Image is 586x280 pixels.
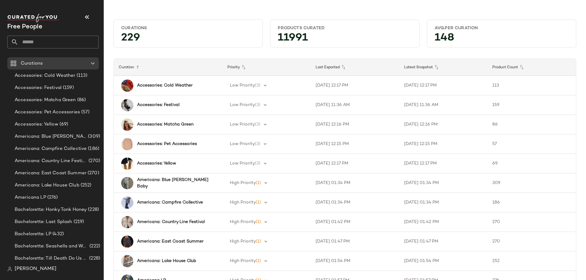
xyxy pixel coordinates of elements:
[15,109,80,116] span: Accessories: Pet Accessories
[487,115,576,134] td: 86
[76,97,86,104] span: (86)
[7,24,42,30] span: Current Company Name
[399,76,488,95] td: [DATE] 12:17 PM
[487,193,576,212] td: 186
[487,251,576,271] td: 252
[487,95,576,115] td: 159
[255,142,260,146] span: (3)
[15,243,88,250] span: Bachelorette: Seashells and Wedding Bells
[7,267,12,271] img: svg%3e
[114,59,222,76] th: Curation
[15,231,51,238] span: Bachelorette: LP
[15,170,86,177] span: Americana: East Coast Summer
[399,59,488,76] th: Latest Snapshot
[15,121,58,128] span: Accessories: Yellow
[256,200,261,205] span: (1)
[311,134,399,154] td: [DATE] 12:15 PM
[121,216,133,228] img: 93911964_010_0
[7,14,59,22] img: cfy_white_logo.C9jOOHJF.svg
[87,133,100,140] span: (309)
[230,220,256,224] span: High Priority
[15,97,76,104] span: Accessories: Matcha Green
[116,34,260,45] div: 229
[256,220,261,224] span: (1)
[15,194,46,201] span: Americana LP
[255,83,260,88] span: (3)
[121,158,133,170] img: 103256988_072_a
[230,83,255,88] span: Low Priority
[72,218,84,225] span: (219)
[80,109,90,116] span: (57)
[256,239,261,244] span: (1)
[256,259,261,263] span: (1)
[230,181,256,185] span: High Priority
[137,121,194,128] b: Accessories: Matcha Green
[256,181,261,185] span: (1)
[487,76,576,95] td: 113
[15,265,56,273] span: [PERSON_NAME]
[311,115,399,134] td: [DATE] 12:16 PM
[487,154,576,173] td: 69
[230,122,255,127] span: Low Priority
[137,258,196,264] b: Americana: Lake House Club
[487,59,576,76] th: Product Count
[21,60,43,67] span: Curations
[121,236,133,248] img: 92425776_042_0
[86,170,99,177] span: (270)
[311,173,399,193] td: [DATE] 01:34 PM
[487,232,576,251] td: 270
[79,182,92,189] span: (252)
[15,133,87,140] span: Americana: Blue [PERSON_NAME] Baby
[311,232,399,251] td: [DATE] 01:47 PM
[88,255,100,262] span: (228)
[121,197,133,209] img: 100714385_237_d
[487,134,576,154] td: 57
[15,206,87,213] span: Bachelorette: Honky Tonk Honey
[255,122,260,127] span: (3)
[487,212,576,232] td: 270
[487,173,576,193] td: 309
[311,193,399,212] td: [DATE] 01:34 PM
[137,177,212,190] b: Americana: Blue [PERSON_NAME] Baby
[121,80,133,92] img: 102795622_040_0
[399,154,488,173] td: [DATE] 12:17 PM
[121,255,133,267] img: 83674770_024_a
[222,59,311,76] th: Priority
[15,255,88,262] span: Bachelorette: Till Death Do Us Party
[88,243,100,250] span: (222)
[121,119,133,131] img: 99064768_031_a
[311,212,399,232] td: [DATE] 01:42 PM
[399,251,488,271] td: [DATE] 01:54 PM
[230,200,256,205] span: High Priority
[230,103,255,107] span: Low Priority
[430,34,573,45] div: 148
[46,194,58,201] span: (276)
[121,99,133,111] img: 102203916_001_a
[75,72,88,79] span: (113)
[87,145,99,152] span: (186)
[87,158,100,165] span: (270)
[230,259,256,263] span: High Priority
[435,25,569,31] div: Avg.per Curation
[137,82,193,89] b: Accessories: Cold Weather
[278,25,412,31] div: Products Curated
[137,160,176,167] b: Accessories: Yellow
[399,115,488,134] td: [DATE] 12:16 PM
[273,34,417,45] div: 11991
[230,142,255,146] span: Low Priority
[15,158,87,165] span: Americana: Country Line Festival
[399,173,488,193] td: [DATE] 01:34 PM
[230,239,256,244] span: High Priority
[399,232,488,251] td: [DATE] 01:47 PM
[311,154,399,173] td: [DATE] 12:17 PM
[15,218,72,225] span: Bachelorette: Last Splash
[311,59,399,76] th: Last Exported
[399,193,488,212] td: [DATE] 01:34 PM
[15,84,62,91] span: Accessories: Festival
[311,95,399,115] td: [DATE] 11:36 AM
[399,134,488,154] td: [DATE] 12:15 PM
[51,231,64,238] span: (432)
[58,121,68,128] span: (69)
[137,219,205,225] b: Americana: Country Line Festival
[230,161,255,166] span: Low Priority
